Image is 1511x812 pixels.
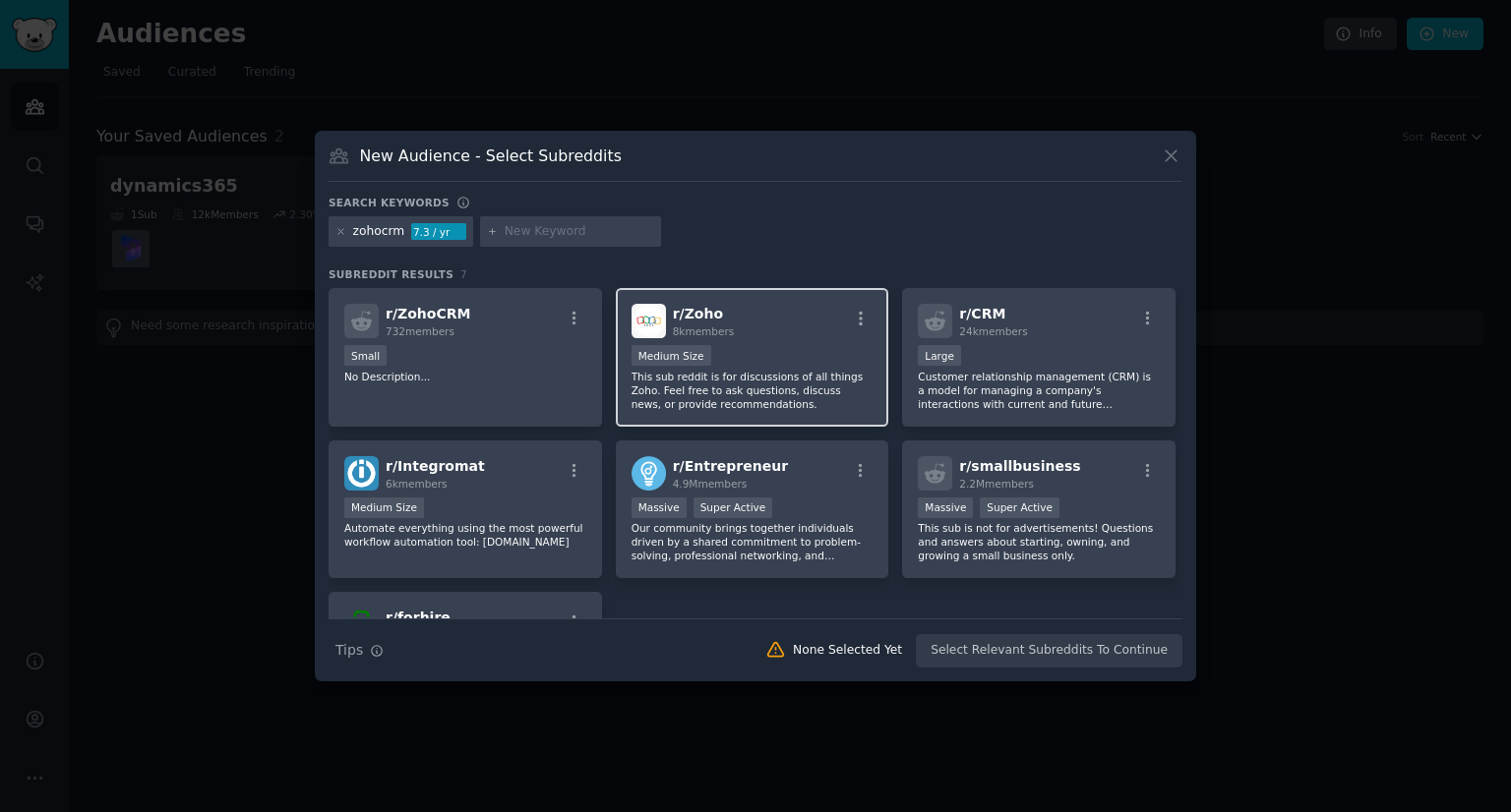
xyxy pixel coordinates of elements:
p: This sub reddit is for discussions of all things Zoho. Feel free to ask questions, discuss news, ... [632,370,874,411]
input: New Keyword [505,223,654,241]
span: 6k members [386,478,448,490]
p: No Description... [344,370,586,383]
button: Tips [329,633,391,667]
div: zohocrm [353,223,405,241]
p: Customer relationship management (CRM) is a model for managing a company's interactions with curr... [918,370,1160,411]
span: r/ CRM [959,306,1005,321]
img: Zoho [632,304,666,338]
span: Subreddit Results [329,267,453,281]
div: Small [344,345,387,366]
span: r/ Zoho [673,306,723,321]
span: 4.9M members [673,478,748,490]
span: r/ forhire [386,609,451,625]
span: 732 members [386,325,454,337]
p: This sub is not for advertisements! Questions and answers about starting, owning, and growing a s... [918,521,1160,562]
p: Our community brings together individuals driven by a shared commitment to problem-solving, profe... [632,521,874,562]
div: 7.3 / yr [411,223,466,241]
span: r/ Integromat [386,458,485,474]
img: Entrepreneur [632,456,666,491]
span: r/ smallbusiness [959,458,1080,474]
span: r/ Entrepreneur [673,458,788,474]
div: None Selected Yet [793,642,902,660]
div: Super Active [980,497,1059,518]
div: Medium Size [632,345,711,366]
img: Integromat [344,456,379,491]
span: 24k members [959,325,1027,337]
div: Medium Size [344,497,424,518]
span: 2.2M members [959,478,1034,490]
div: Large [918,345,961,366]
div: Massive [918,497,973,518]
div: Super Active [694,497,773,518]
h3: Search keywords [329,196,450,209]
img: forhire [344,608,379,642]
span: Tips [335,640,363,661]
p: Automate everything using the most powerful workflow automation tool: [DOMAIN_NAME] [344,521,586,549]
h3: New Audience - Select Subreddits [360,145,622,166]
div: Massive [632,497,687,518]
span: r/ ZohoCRM [386,306,470,321]
span: 7 [460,268,467,280]
span: 8k members [673,325,735,337]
